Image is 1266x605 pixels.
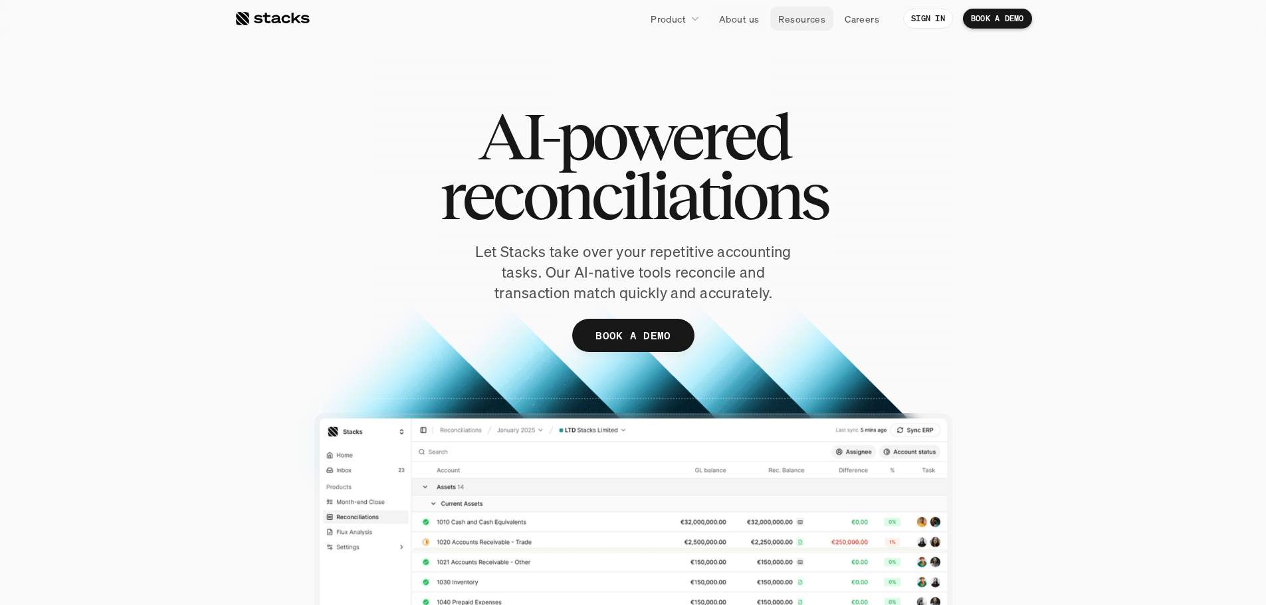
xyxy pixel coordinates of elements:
p: BOOK A DEMO [595,326,671,345]
p: BOOK A DEMO [971,14,1024,23]
a: Resources [770,7,833,31]
a: Careers [837,7,887,31]
a: Privacy Policy [157,253,215,262]
span: reconciliations [439,166,827,226]
p: About us [719,12,759,26]
span: AI-powered [478,106,789,166]
p: Let Stacks take over your repetitive accounting tasks. Our AI-native tools reconcile and transact... [451,242,816,303]
p: Resources [778,12,825,26]
p: SIGN IN [911,14,945,23]
p: Careers [845,12,879,26]
a: BOOK A DEMO [572,319,694,352]
p: Product [651,12,686,26]
a: About us [711,7,767,31]
a: BOOK A DEMO [963,9,1032,29]
a: SIGN IN [903,9,953,29]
